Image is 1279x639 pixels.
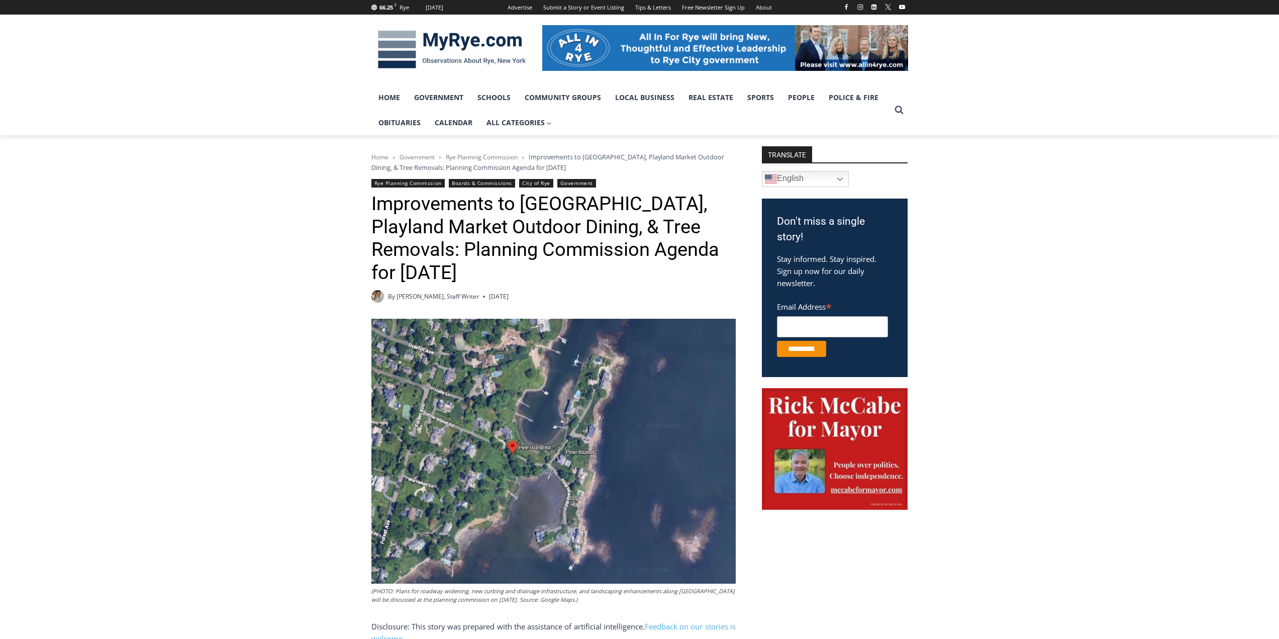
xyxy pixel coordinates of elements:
[439,154,442,161] span: >
[428,110,479,135] a: Calendar
[371,319,736,583] img: (PHOTO: Plans for roadway widening, new curbing and drainage infrastructure, and landscaping enha...
[371,153,388,161] a: Home
[371,193,736,284] h1: Improvements to [GEOGRAPHIC_DATA], Playland Market Outdoor Dining, & Tree Removals: Planning Comm...
[371,179,445,188] a: Rye Planning Commission
[371,621,645,631] span: Disclosure: This story was prepared with the assistance of artificial intelligence.
[518,85,608,110] a: Community Groups
[608,85,681,110] a: Local Business
[522,154,525,161] span: >
[479,110,559,135] a: All Categories
[371,110,428,135] a: Obituaries
[896,1,908,13] a: YouTube
[426,3,443,12] div: [DATE]
[388,292,395,301] span: By
[781,85,822,110] a: People
[395,2,397,8] span: F
[882,1,894,13] a: X
[371,290,384,303] img: (PHOTO: MyRye.com Summer 2023 intern Beatrice Larzul.)
[446,153,518,161] a: Rye Planning Commission
[470,85,518,110] a: Schools
[777,297,888,315] label: Email Address
[840,1,852,13] a: Facebook
[379,4,393,11] span: 66.25
[397,292,479,301] a: [PERSON_NAME], Staff Writer
[371,152,736,172] nav: Breadcrumbs
[449,179,515,188] a: Boards & Commissions
[371,24,532,76] img: MyRye.com
[557,179,596,188] a: Government
[777,214,893,245] h3: Don't miss a single story!
[777,253,893,289] p: Stay informed. Stay inspired. Sign up now for our daily newsletter.
[854,1,866,13] a: Instagram
[822,85,886,110] a: Police & Fire
[486,117,552,128] span: All Categories
[542,25,908,70] img: All in for Rye
[681,85,740,110] a: Real Estate
[392,154,396,161] span: >
[740,85,781,110] a: Sports
[371,290,384,303] a: Author image
[400,3,409,12] div: Rye
[519,179,553,188] a: City of Rye
[762,171,849,187] a: English
[371,152,724,171] span: Improvements to [GEOGRAPHIC_DATA], Playland Market Outdoor Dining, & Tree Removals: Planning Comm...
[890,101,908,119] button: View Search Form
[371,85,407,110] a: Home
[762,388,908,510] img: McCabe for Mayor
[868,1,880,13] a: Linkedin
[765,173,777,185] img: en
[407,85,470,110] a: Government
[371,587,736,604] figcaption: (PHOTO: Plans for roadway widening, new curbing and drainage infrastructure, and landscaping enha...
[400,153,435,161] a: Government
[371,85,890,136] nav: Primary Navigation
[489,292,509,301] time: [DATE]
[762,146,812,162] strong: TRANSLATE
